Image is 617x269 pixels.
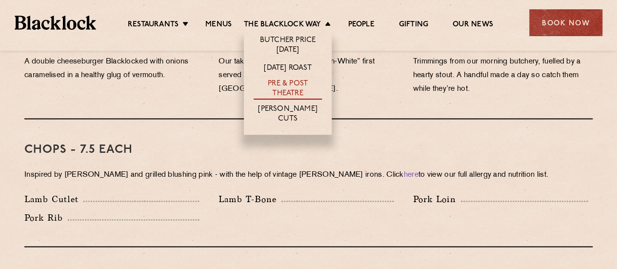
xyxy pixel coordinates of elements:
a: People [348,20,374,31]
p: A double cheeseburger Blacklocked with onions caramelised in a healthy glug of vermouth. [24,55,204,83]
a: [PERSON_NAME] Cuts [254,104,322,125]
a: Restaurants [128,20,179,31]
p: Lamb T-Bone [219,192,281,206]
div: Book Now [529,9,602,36]
a: Our News [453,20,493,31]
a: [DATE] Roast [264,63,311,74]
h3: Chops - 7.5 each [24,144,593,156]
p: Our take on the classic “Steak-On-White” first served at [PERSON_NAME] in [GEOGRAPHIC_DATA] in [D... [219,55,398,96]
a: Butcher Price [DATE] [254,36,322,56]
p: Lamb Cutlet [24,192,83,206]
p: Trimmings from our morning butchery, fuelled by a hearty stout. A handful made a day so catch the... [413,55,593,96]
a: The Blacklock Way [244,20,321,31]
p: Pork Rib [24,210,68,224]
a: Pre & Post Theatre [254,79,322,100]
p: Inspired by [PERSON_NAME] and grilled blushing pink - with the help of vintage [PERSON_NAME] iron... [24,168,593,182]
img: BL_Textured_Logo-footer-cropped.svg [15,16,96,29]
p: Pork Loin [413,192,461,206]
a: Gifting [399,20,428,31]
a: Menus [205,20,232,31]
a: here [404,171,418,179]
